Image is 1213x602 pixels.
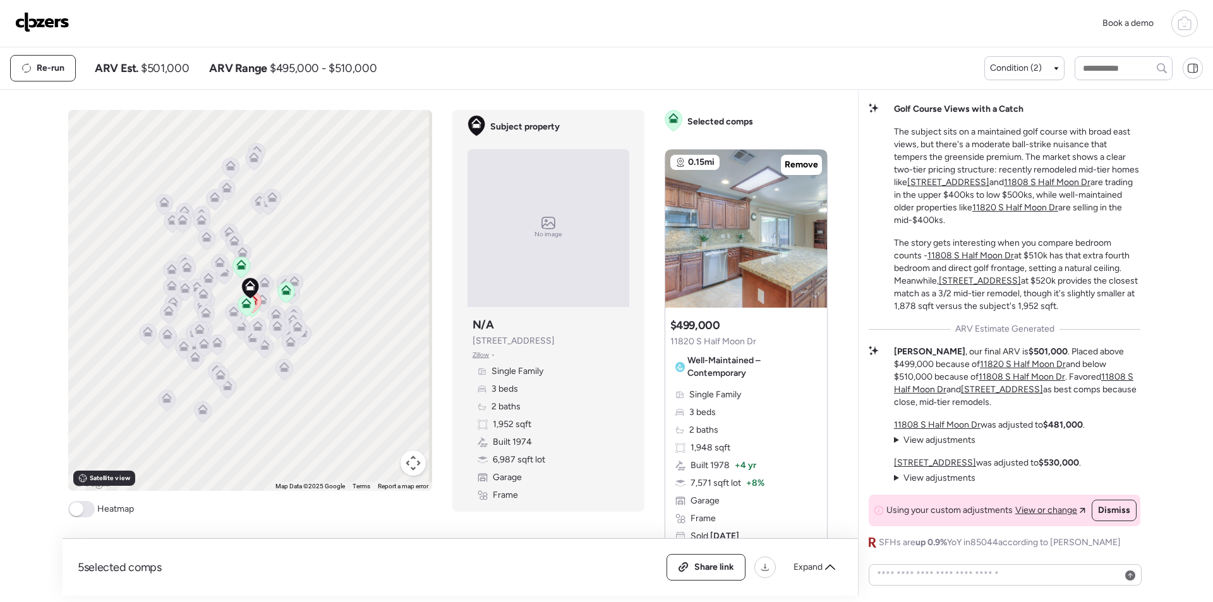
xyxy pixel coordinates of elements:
[670,318,720,333] h3: $499,000
[735,459,756,472] span: + 4 yr
[894,126,1140,227] p: The subject sits on a maintained golf course with broad east views, but there's a moderate ball-s...
[1015,504,1077,517] span: View or change
[689,424,718,436] span: 2 baths
[955,323,1054,335] span: ARV Estimate Generated
[746,477,764,490] span: + 8%
[894,104,1023,114] strong: Golf Course Views with a Catch
[97,503,134,515] span: Heatmap
[691,442,730,454] span: 1,948 sqft
[894,457,1081,469] p: was adjusted to .
[1029,346,1068,357] strong: $501,000
[689,388,741,401] span: Single Family
[886,504,1013,517] span: Using your custom adjustments
[401,450,426,476] button: Map camera controls
[691,512,716,525] span: Frame
[71,474,113,491] img: Google
[903,473,975,483] span: View adjustments
[493,454,545,466] span: 6,987 sqft lot
[490,121,560,133] span: Subject property
[879,536,1121,549] span: SFHs are YoY in 85044 according to [PERSON_NAME]
[492,400,521,413] span: 2 baths
[353,483,370,490] a: Terms (opens in new tab)
[894,434,975,447] summary: View adjustments
[894,472,975,485] summary: View adjustments
[689,406,716,419] span: 3 beds
[492,383,518,395] span: 3 beds
[687,354,817,380] span: Well-Maintained – Contemporary
[708,531,739,541] span: [DATE]
[785,159,818,171] span: Remove
[691,477,741,490] span: 7,571 sqft lot
[1039,457,1079,468] strong: $530,000
[473,317,494,332] h3: N/A
[972,202,1058,213] a: 11820 S Half Moon Dr
[979,371,1065,382] a: 11808 S Half Moon Dr
[894,419,981,430] a: 11808 S Half Moon Dr
[534,229,562,239] span: No image
[141,61,189,76] span: $501,000
[691,459,730,472] span: Built 1978
[1102,18,1154,28] span: Book a demo
[688,156,715,169] span: 0.15mi
[493,489,518,502] span: Frame
[894,237,1140,313] p: The story gets interesting when you compare bedroom counts - at $510k has that extra fourth bedro...
[209,61,267,76] span: ARV Range
[1015,504,1085,517] a: View or change
[903,435,975,445] span: View adjustments
[90,473,130,483] span: Satellite view
[961,384,1043,395] a: [STREET_ADDRESS]
[15,12,69,32] img: Logo
[493,471,522,484] span: Garage
[694,561,734,574] span: Share link
[691,530,739,543] span: Sold
[275,483,345,490] span: Map Data ©2025 Google
[927,250,1014,261] a: 11808 S Half Moon Dr
[894,457,976,468] a: [STREET_ADDRESS]
[71,474,113,491] a: Open this area in Google Maps (opens a new window)
[270,61,377,76] span: $495,000 - $510,000
[894,346,965,357] strong: [PERSON_NAME]
[378,483,428,490] a: Report a map error
[670,335,756,348] span: 11820 S Half Moon Dr
[894,346,1140,409] p: , our final ARV is . Placed above $499,000 because of and below $510,000 because of . Favored and...
[894,419,1085,431] p: was adjusted to .
[939,275,1021,286] a: [STREET_ADDRESS]
[691,495,720,507] span: Garage
[990,62,1042,75] span: Condition (2)
[794,561,823,574] span: Expand
[980,359,1066,370] a: 11820 S Half Moon Dr
[687,116,753,128] span: Selected comps
[1098,504,1130,517] span: Dismiss
[1004,177,1090,188] a: 11808 S Half Moon Dr
[492,350,495,360] span: •
[95,61,138,76] span: ARV Est.
[907,177,989,188] a: [STREET_ADDRESS]
[492,365,543,378] span: Single Family
[37,62,64,75] span: Re-run
[915,537,947,548] span: up 0.9%
[78,560,162,575] span: 5 selected comps
[473,335,555,347] span: [STREET_ADDRESS]
[493,436,532,448] span: Built 1974
[1043,419,1083,430] strong: $481,000
[473,350,490,360] span: Zillow
[493,418,531,431] span: 1,952 sqft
